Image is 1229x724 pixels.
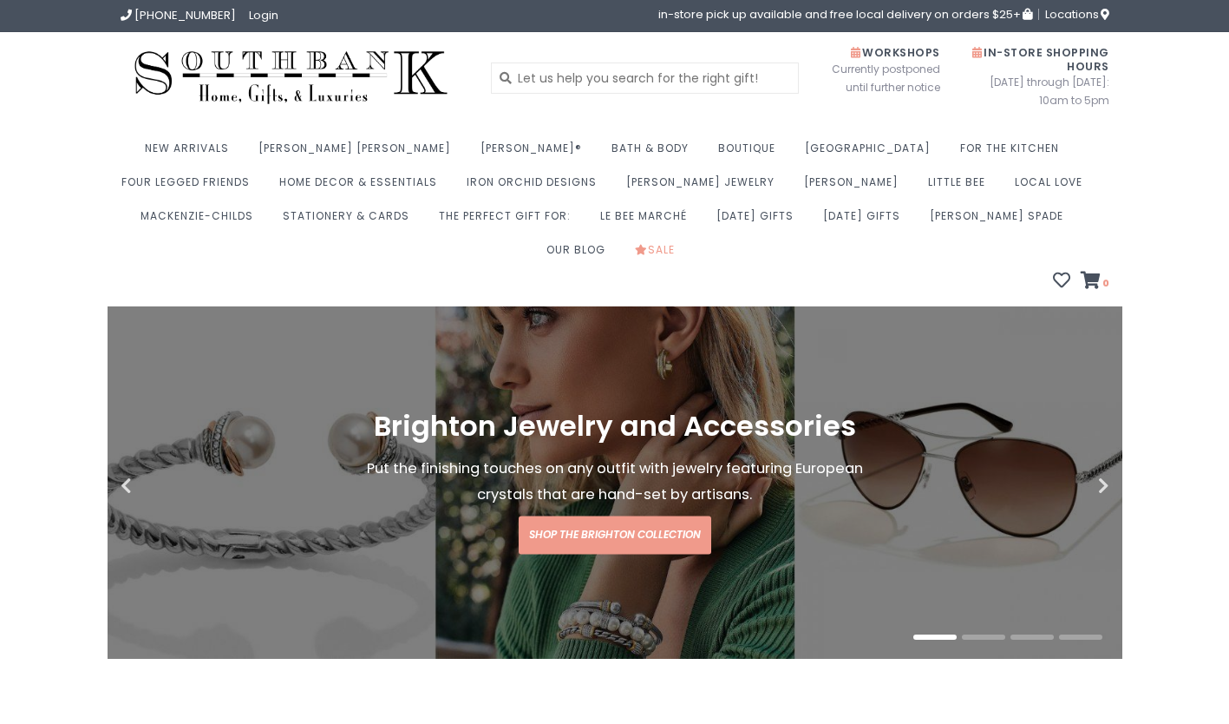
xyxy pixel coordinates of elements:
[145,136,238,170] a: New Arrivals
[1045,6,1109,23] span: Locations
[1015,170,1091,204] a: Local Love
[966,73,1109,109] span: [DATE] through [DATE]: 10am to 5pm
[626,170,783,204] a: [PERSON_NAME] Jewelry
[546,238,614,272] a: Our Blog
[716,204,802,238] a: [DATE] Gifts
[279,170,446,204] a: Home Decor & Essentials
[121,170,258,204] a: Four Legged Friends
[134,7,236,23] span: [PHONE_NUMBER]
[1081,273,1109,291] a: 0
[283,204,418,238] a: Stationery & Cards
[804,170,907,204] a: [PERSON_NAME]
[121,45,462,110] img: Southbank Gift Company -- Home, Gifts, and Luxuries
[1101,276,1109,290] span: 0
[1059,635,1102,640] button: 4 of 4
[600,204,696,238] a: Le Bee Marché
[805,136,939,170] a: [GEOGRAPHIC_DATA]
[1023,477,1109,495] button: Next
[121,7,236,23] a: [PHONE_NUMBER]
[519,517,711,555] a: Shop the Brighton Collection
[962,635,1005,640] button: 2 of 4
[611,136,697,170] a: Bath & Body
[972,45,1109,74] span: In-Store Shopping Hours
[480,136,591,170] a: [PERSON_NAME]®
[491,63,799,94] input: Let us help you search for the right gift!
[348,411,882,443] h1: Brighton Jewelry and Accessories
[1038,9,1109,20] a: Locations
[635,238,683,272] a: Sale
[121,477,207,495] button: Previous
[928,170,994,204] a: Little Bee
[467,170,605,204] a: Iron Orchid Designs
[658,9,1032,20] span: in-store pick up available and free local delivery on orders $25+
[141,204,262,238] a: MacKenzie-Childs
[249,7,278,23] a: Login
[439,204,579,238] a: The perfect gift for:
[913,635,957,640] button: 1 of 4
[851,45,940,60] span: Workshops
[930,204,1072,238] a: [PERSON_NAME] Spade
[258,136,460,170] a: [PERSON_NAME] [PERSON_NAME]
[823,204,909,238] a: [DATE] Gifts
[718,136,784,170] a: Boutique
[367,459,863,505] span: Put the finishing touches on any outfit with jewelry featuring European crystals that are hand-se...
[810,60,940,96] span: Currently postponed until further notice
[1010,635,1054,640] button: 3 of 4
[960,136,1068,170] a: For the Kitchen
